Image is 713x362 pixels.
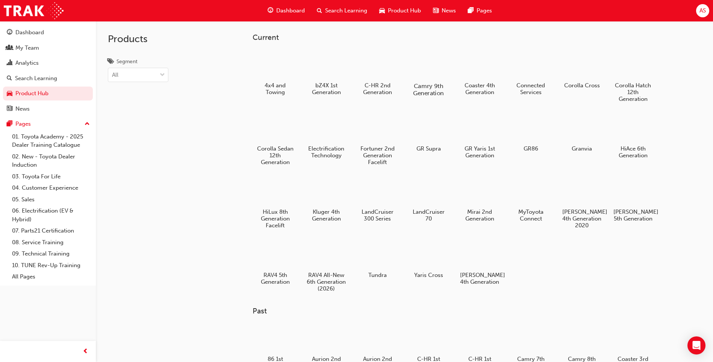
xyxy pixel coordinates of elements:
a: 4x4 and Towing [253,48,298,98]
a: 09. Technical Training [9,248,93,260]
div: All [112,71,118,79]
h5: HiLux 8th Generation Facelift [256,208,295,229]
h5: LandCruiser 70 [409,208,448,222]
a: Product Hub [3,87,93,100]
button: AS [696,4,709,17]
h5: 4x4 and Towing [256,82,295,96]
h5: HiAce 6th Generation [613,145,653,159]
a: 04. Customer Experience [9,182,93,194]
button: DashboardMy TeamAnalyticsSearch LearningProduct HubNews [3,24,93,117]
h5: [PERSON_NAME] 5th Generation [613,208,653,222]
span: pages-icon [7,121,12,128]
h5: GR Supra [409,145,448,152]
h3: Past [253,307,680,315]
a: Mirai 2nd Generation [457,174,502,225]
a: Tundra [355,237,400,281]
h5: Kluger 4th Generation [307,208,346,222]
h5: bZ4X 1st Generation [307,82,346,96]
h5: RAV4 All-New 6th Generation (2026) [307,272,346,292]
a: bZ4X 1st Generation [304,48,349,98]
h5: Electrification Technology [307,145,346,159]
h5: [PERSON_NAME] 4th Generation 2020 [562,208,602,229]
a: 10. TUNE Rev-Up Training [9,260,93,271]
a: Search Learning [3,71,93,85]
a: GR Supra [406,111,451,155]
h2: Products [108,33,168,45]
a: Corolla Hatch 12th Generation [610,48,655,105]
img: Trak [4,2,64,19]
a: HiAce 6th Generation [610,111,655,161]
a: 08. Service Training [9,237,93,248]
h5: Coaster 4th Generation [460,82,500,96]
div: My Team [15,44,39,52]
h5: Granvia [562,145,602,152]
span: Pages [477,6,492,15]
span: people-icon [7,45,12,52]
a: Analytics [3,56,93,70]
a: GR86 [508,111,553,155]
a: C-HR 2nd Generation [355,48,400,98]
span: news-icon [7,106,12,113]
a: [PERSON_NAME] 4th Generation [457,237,502,288]
a: News [3,102,93,116]
a: LandCruiser 70 [406,174,451,225]
a: search-iconSearch Learning [311,3,373,18]
a: RAV4 5th Generation [253,237,298,288]
h5: Yaris Cross [409,272,448,278]
a: All Pages [9,271,93,283]
button: Pages [3,117,93,131]
h5: Fortuner 2nd Generation Facelift [358,145,397,166]
a: guage-iconDashboard [262,3,311,18]
div: News [15,105,30,113]
span: guage-icon [268,6,273,15]
div: Segment [117,58,138,65]
a: RAV4 All-New 6th Generation (2026) [304,237,349,295]
h3: Current [253,33,680,42]
span: pages-icon [468,6,474,15]
span: News [442,6,456,15]
h5: Camry 9th Generation [408,82,450,97]
a: car-iconProduct Hub [373,3,427,18]
a: Granvia [559,111,604,155]
a: Camry 9th Generation [406,48,451,98]
span: tags-icon [108,59,114,65]
h5: C-HR 2nd Generation [358,82,397,96]
a: Coaster 4th Generation [457,48,502,98]
h5: RAV4 5th Generation [256,272,295,285]
a: [PERSON_NAME] 4th Generation 2020 [559,174,604,231]
a: Electrification Technology [304,111,349,161]
a: 07. Parts21 Certification [9,225,93,237]
a: Corolla Sedan 12th Generation [253,111,298,168]
h5: Corolla Hatch 12th Generation [613,82,653,102]
span: news-icon [433,6,439,15]
span: AS [699,6,706,15]
a: Dashboard [3,26,93,40]
span: down-icon [160,70,165,80]
span: Dashboard [276,6,305,15]
span: Product Hub [388,6,421,15]
span: car-icon [379,6,385,15]
h5: Corolla Cross [562,82,602,89]
a: Yaris Cross [406,237,451,281]
a: 03. Toyota For Life [9,171,93,183]
a: 01. Toyota Academy - 2025 Dealer Training Catalogue [9,131,93,151]
a: LandCruiser 300 Series [355,174,400,225]
a: 06. Electrification (EV & Hybrid) [9,205,93,225]
h5: Connected Services [511,82,551,96]
h5: LandCruiser 300 Series [358,208,397,222]
span: up-icon [85,119,90,129]
span: search-icon [7,75,12,82]
span: chart-icon [7,60,12,67]
div: Open Intercom Messenger [687,336,705,354]
a: My Team [3,41,93,55]
span: guage-icon [7,29,12,36]
a: Fortuner 2nd Generation Facelift [355,111,400,168]
a: Connected Services [508,48,553,98]
h5: [PERSON_NAME] 4th Generation [460,272,500,285]
a: MyToyota Connect [508,174,553,225]
div: Analytics [15,59,39,67]
h5: GR86 [511,145,551,152]
a: pages-iconPages [462,3,498,18]
span: search-icon [317,6,322,15]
